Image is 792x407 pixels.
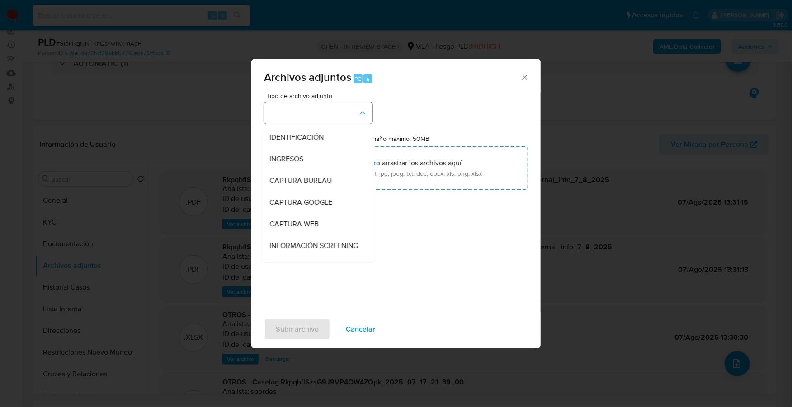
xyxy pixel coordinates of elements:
[266,93,375,99] span: Tipo de archivo adjunto
[365,135,430,143] label: Tamaño máximo: 50MB
[264,69,351,85] span: Archivos adjuntos
[269,154,303,164] span: INGRESOS
[269,176,332,185] span: CAPTURA BUREAU
[269,133,324,142] span: IDENTIFICACIÓN
[269,220,319,229] span: CAPTURA WEB
[520,73,528,81] button: Cerrar
[269,241,358,250] span: INFORMACIÓN SCREENING
[269,198,332,207] span: CAPTURA GOOGLE
[354,75,361,83] span: ⌥
[366,75,369,83] span: a
[346,319,375,339] span: Cancelar
[334,318,387,340] button: Cancelar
